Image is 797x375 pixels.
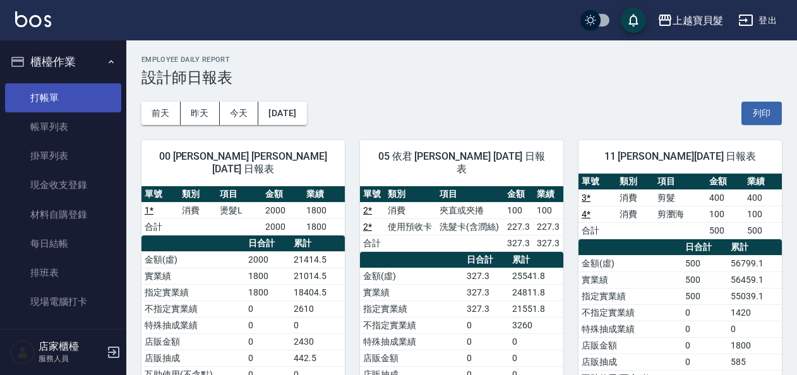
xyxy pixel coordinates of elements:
p: 服務人員 [39,353,103,364]
td: 夾直或夾捲 [436,202,504,218]
td: 2000 [262,218,304,235]
td: 特殊抽成業績 [360,333,464,350]
td: 0 [464,317,509,333]
td: 500 [682,271,728,288]
th: 類別 [616,174,654,190]
th: 金額 [706,174,744,190]
td: 327.3 [534,235,563,251]
th: 項目 [654,174,706,190]
td: 18404.5 [291,284,345,301]
td: 24811.8 [509,284,563,301]
td: 2610 [291,301,345,317]
td: 227.3 [504,218,534,235]
td: 0 [682,321,728,337]
td: 55039.1 [728,288,782,304]
td: 店販金額 [578,337,682,354]
td: 實業績 [360,284,464,301]
a: 現金收支登錄 [5,170,121,199]
td: 使用預收卡 [385,218,436,235]
td: 500 [682,255,728,271]
td: 3260 [509,317,563,333]
td: 25541.8 [509,268,563,284]
span: 05 依君 [PERSON_NAME] [DATE] 日報表 [375,150,548,176]
button: 預約管理 [5,322,121,355]
td: 585 [728,354,782,370]
a: 現場電腦打卡 [5,287,121,316]
td: 1800 [728,337,782,354]
a: 材料自購登錄 [5,200,121,229]
td: 21414.5 [291,251,345,268]
td: 金額(虛) [141,251,245,268]
td: 0 [245,350,291,366]
th: 日合計 [464,252,509,268]
td: 0 [509,333,563,350]
td: 燙髮L [217,202,262,218]
td: 合計 [360,235,385,251]
span: 00 [PERSON_NAME] [PERSON_NAME] [DATE] 日報表 [157,150,330,176]
td: 指定實業績 [141,284,245,301]
td: 指定實業績 [360,301,464,317]
th: 單號 [578,174,616,190]
td: 227.3 [534,218,563,235]
td: 56459.1 [728,271,782,288]
td: 0 [509,350,563,366]
th: 項目 [217,186,262,203]
td: 400 [744,189,782,206]
button: [DATE] [258,102,306,125]
td: 0 [682,354,728,370]
td: 指定實業績 [578,288,682,304]
td: 0 [728,321,782,337]
button: 櫃檯作業 [5,45,121,78]
td: 21014.5 [291,268,345,284]
h3: 設計師日報表 [141,69,782,86]
td: 1800 [303,202,345,218]
th: 項目 [436,186,504,203]
table: a dense table [578,174,782,239]
td: 實業績 [578,271,682,288]
td: 消費 [385,202,436,218]
td: 100 [744,206,782,222]
td: 合計 [578,222,616,239]
a: 每日結帳 [5,229,121,258]
td: 消費 [179,202,216,218]
td: 特殊抽成業績 [141,317,245,333]
h5: 店家櫃檯 [39,340,103,353]
table: a dense table [360,186,563,252]
td: 洗髮卡(含潤絲) [436,218,504,235]
td: 特殊抽成業績 [578,321,682,337]
td: 0 [682,337,728,354]
th: 日合計 [682,239,728,256]
a: 掛單列表 [5,141,121,170]
h2: Employee Daily Report [141,56,782,64]
td: 合計 [141,218,179,235]
span: 11 [PERSON_NAME][DATE] 日報表 [594,150,767,163]
td: 店販金額 [360,350,464,366]
th: 累計 [291,235,345,252]
button: 登出 [733,9,782,32]
th: 累計 [509,252,563,268]
td: 金額(虛) [360,268,464,284]
td: 2000 [262,202,304,218]
th: 日合計 [245,235,291,252]
td: 100 [534,202,563,218]
th: 業績 [744,174,782,190]
td: 500 [706,222,744,239]
td: 1800 [303,218,345,235]
td: 442.5 [291,350,345,366]
div: 上越寶貝髮 [673,13,723,28]
td: 實業績 [141,268,245,284]
img: Person [10,340,35,365]
button: 列印 [741,102,782,125]
td: 1800 [245,284,291,301]
td: 0 [464,350,509,366]
td: 2430 [291,333,345,350]
td: 500 [682,288,728,304]
td: 0 [245,317,291,333]
button: 昨天 [181,102,220,125]
td: 剪瀏海 [654,206,706,222]
td: 0 [291,317,345,333]
td: 21551.8 [509,301,563,317]
td: 不指定實業績 [360,317,464,333]
th: 單號 [141,186,179,203]
td: 0 [245,301,291,317]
